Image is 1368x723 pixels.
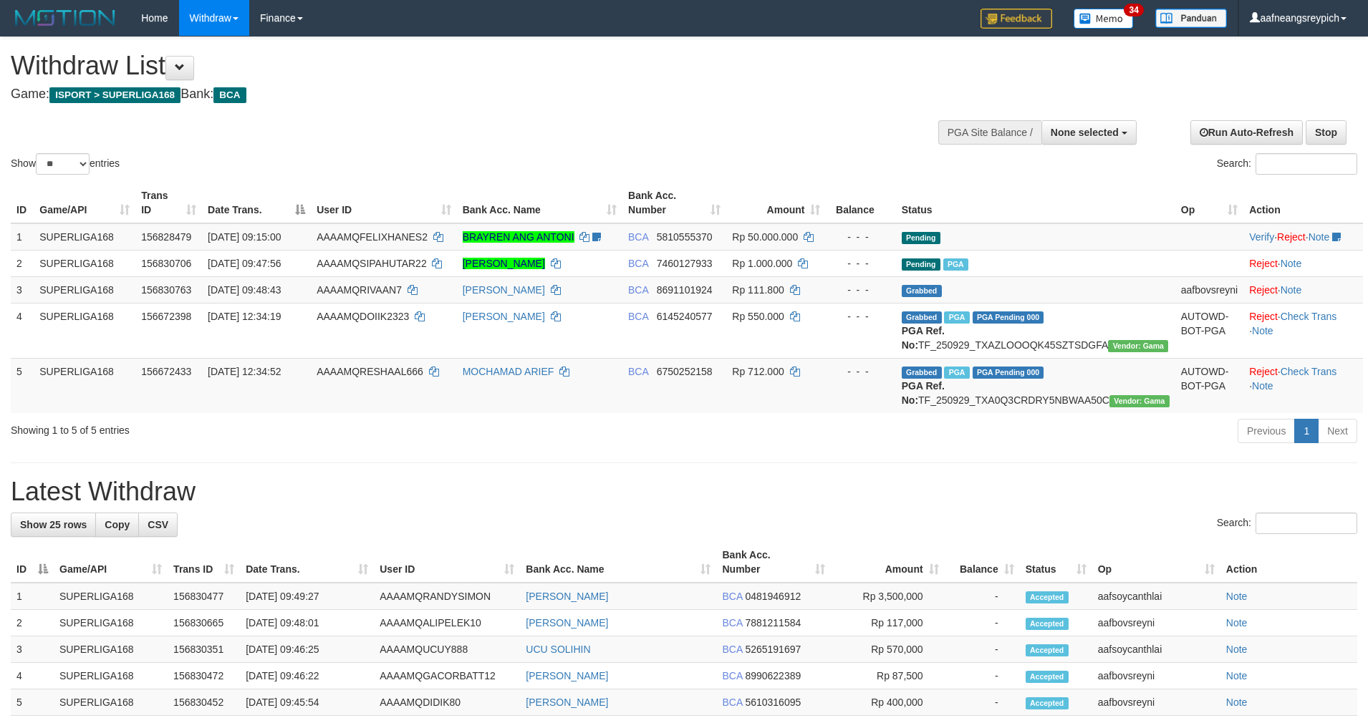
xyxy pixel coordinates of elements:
td: aafsoycanthlai [1092,636,1220,663]
select: Showentries [36,153,90,175]
td: - [945,583,1020,610]
a: [PERSON_NAME] [526,697,608,708]
span: 156830763 [141,284,191,296]
span: Vendor URL: https://trx31.1velocity.biz [1109,395,1170,407]
th: Amount: activate to sort column ascending [726,183,826,223]
td: AAAAMQALIPELEK10 [374,610,520,636]
label: Search: [1217,513,1357,534]
div: - - - [832,364,890,379]
th: Action [1243,183,1363,223]
td: 3 [11,276,34,303]
span: Copy 5610316095 to clipboard [745,697,801,708]
td: TF_250929_TXAZLOOOQK45SZTSDGFA [896,303,1175,358]
span: 156672398 [141,311,191,322]
span: Copy 7460127933 to clipboard [657,258,713,269]
div: - - - [832,309,890,324]
span: BCA [628,231,648,243]
th: Game/API: activate to sort column ascending [54,542,168,583]
img: Feedback.jpg [981,9,1052,29]
span: PGA Pending [973,367,1044,379]
a: BRAYREN ANG ANTONI [463,231,574,243]
span: BCA [628,284,648,296]
td: AAAAMQGACORBATT12 [374,663,520,689]
a: [PERSON_NAME] [463,311,545,322]
div: PGA Site Balance / [938,120,1041,145]
span: Accepted [1026,618,1069,630]
th: Trans ID: activate to sort column ascending [168,542,240,583]
span: [DATE] 09:47:56 [208,258,281,269]
td: SUPERLIGA168 [54,636,168,663]
a: Note [1226,644,1248,655]
button: None selected [1041,120,1137,145]
span: Show 25 rows [20,519,87,530]
span: BCA [628,311,648,322]
a: Note [1226,697,1248,708]
td: SUPERLIGA168 [54,610,168,636]
td: SUPERLIGA168 [34,250,135,276]
a: Note [1252,380,1273,392]
th: ID [11,183,34,223]
span: Marked by aafsoycanthlai [943,258,968,271]
th: Balance [826,183,895,223]
td: aafsoycanthlai [1092,583,1220,610]
td: TF_250929_TXA0Q3CRDRY5NBWAA50C [896,358,1175,413]
td: SUPERLIGA168 [34,358,135,413]
span: AAAAMQRIVAAN7 [317,284,402,296]
th: Game/API: activate to sort column ascending [34,183,135,223]
td: SUPERLIGA168 [34,223,135,251]
a: Note [1226,670,1248,681]
td: AAAAMQRANDYSIMON [374,583,520,610]
h1: Latest Withdraw [11,477,1357,506]
th: User ID: activate to sort column ascending [374,542,520,583]
div: Showing 1 to 5 of 5 entries [11,417,559,437]
a: Check Trans [1281,311,1337,322]
a: Note [1252,325,1273,336]
td: aafbovsreyni [1175,276,1243,303]
td: - [945,610,1020,636]
span: CSV [148,519,168,530]
td: 156830452 [168,689,240,716]
a: Note [1281,258,1302,269]
span: Rp 712.000 [732,366,784,377]
a: UCU SOLIHIN [526,644,590,655]
td: AAAAMQUCUY888 [374,636,520,663]
td: 5 [11,358,34,413]
a: Reject [1249,284,1278,296]
a: Reject [1249,311,1278,322]
a: Check Trans [1281,366,1337,377]
span: Rp 550.000 [732,311,784,322]
span: AAAAMQSIPAHUTAR22 [317,258,427,269]
td: · · [1243,358,1363,413]
span: Copy [105,519,130,530]
td: SUPERLIGA168 [54,583,168,610]
a: Reject [1249,366,1278,377]
a: [PERSON_NAME] [526,670,608,681]
input: Search: [1256,513,1357,534]
a: Previous [1238,419,1295,443]
span: Pending [902,258,940,271]
a: CSV [138,513,178,537]
td: aafbovsreyni [1092,689,1220,716]
td: - [945,636,1020,663]
td: Rp 570,000 [831,636,945,663]
a: [PERSON_NAME] [526,617,608,629]
th: Status [896,183,1175,223]
td: Rp 400,000 [831,689,945,716]
a: Reject [1277,231,1306,243]
span: Copy 6145240577 to clipboard [657,311,713,322]
span: Copy 7881211584 to clipboard [745,617,801,629]
span: Grabbed [902,285,942,297]
span: Vendor URL: https://trx31.1velocity.biz [1108,340,1168,352]
td: 156830351 [168,636,240,663]
a: Run Auto-Refresh [1190,120,1303,145]
span: BCA [213,87,246,103]
th: User ID: activate to sort column ascending [311,183,457,223]
th: Trans ID: activate to sort column ascending [135,183,202,223]
span: BCA [628,366,648,377]
td: SUPERLIGA168 [54,663,168,689]
b: PGA Ref. No: [902,380,945,406]
span: Copy 8691101924 to clipboard [657,284,713,296]
span: [DATE] 12:34:52 [208,366,281,377]
th: Op: activate to sort column ascending [1092,542,1220,583]
span: AAAAMQFELIXHANES2 [317,231,428,243]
